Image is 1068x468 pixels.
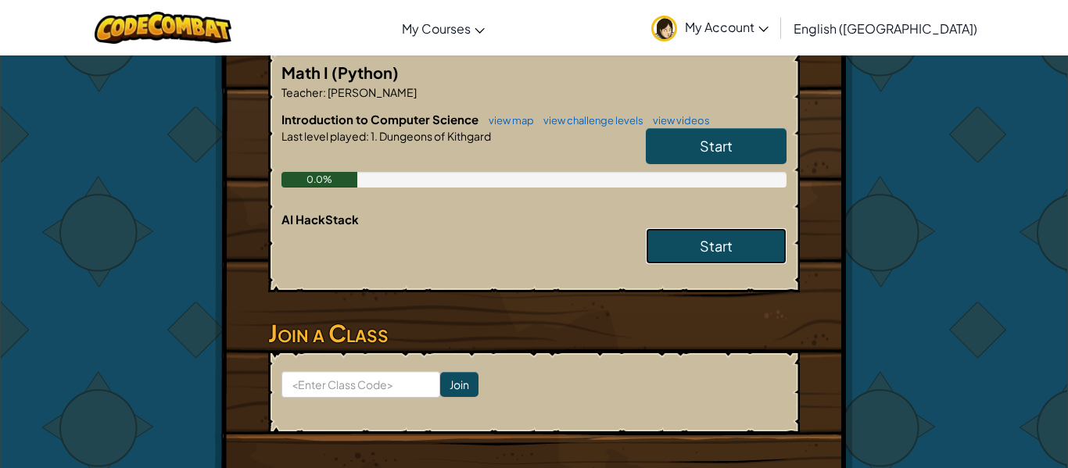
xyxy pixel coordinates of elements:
[481,114,534,127] a: view map
[394,7,493,49] a: My Courses
[281,371,440,398] input: <Enter Class Code>
[685,19,769,35] span: My Account
[366,129,369,143] span: :
[700,137,733,155] span: Start
[281,129,366,143] span: Last level played
[281,172,357,188] div: 0.0%
[281,63,332,82] span: Math I
[700,237,733,255] span: Start
[323,85,326,99] span: :
[369,129,378,143] span: 1.
[645,114,710,127] a: view videos
[332,63,399,82] span: (Python)
[268,316,800,351] h3: Join a Class
[281,112,481,127] span: Introduction to Computer Science
[536,114,643,127] a: view challenge levels
[95,12,231,44] img: CodeCombat logo
[646,228,787,264] a: Start
[281,212,359,227] span: AI HackStack
[651,16,677,41] img: avatar
[786,7,985,49] a: English ([GEOGRAPHIC_DATA])
[326,85,417,99] span: [PERSON_NAME]
[402,20,471,37] span: My Courses
[643,3,776,52] a: My Account
[794,20,977,37] span: English ([GEOGRAPHIC_DATA])
[378,129,491,143] span: Dungeons of Kithgard
[281,85,323,99] span: Teacher
[440,372,478,397] input: Join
